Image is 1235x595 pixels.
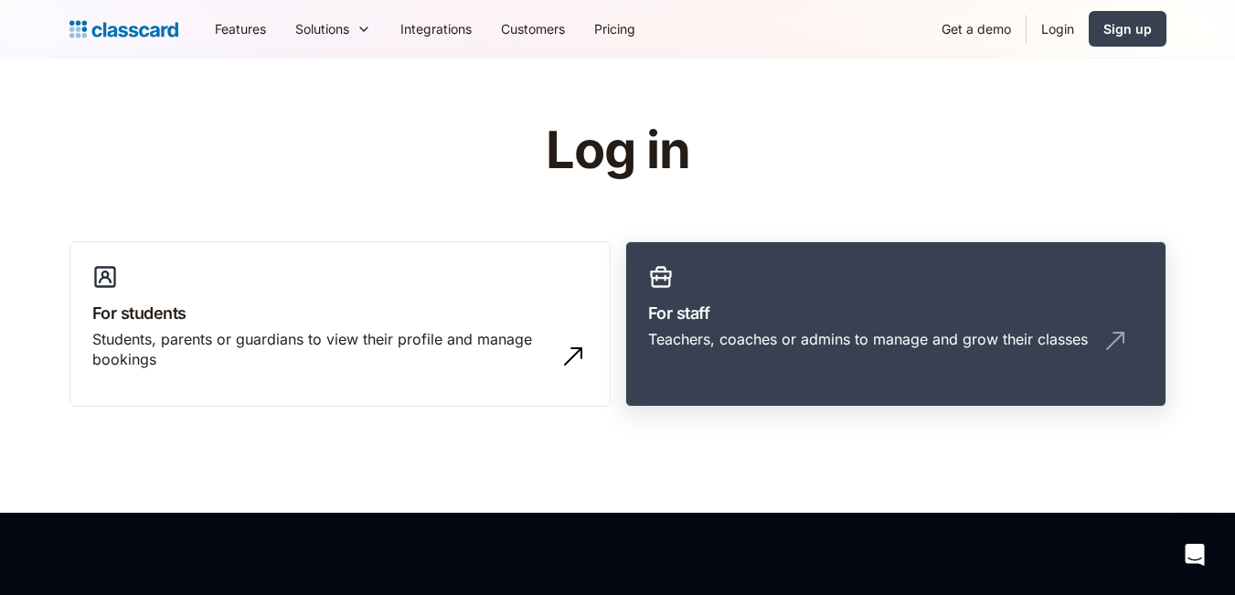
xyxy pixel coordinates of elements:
div: Solutions [281,8,386,49]
div: Teachers, coaches or admins to manage and grow their classes [648,329,1088,349]
a: Features [200,8,281,49]
a: Customers [486,8,580,49]
div: Students, parents or guardians to view their profile and manage bookings [92,329,551,370]
h1: Log in [327,122,908,179]
div: Open Intercom Messenger [1173,533,1217,577]
a: Logo [69,16,178,42]
a: Get a demo [927,8,1026,49]
div: Solutions [295,19,349,38]
h3: For staff [648,301,1144,325]
div: Sign up [1103,19,1152,38]
a: Pricing [580,8,650,49]
a: Integrations [386,8,486,49]
a: For staffTeachers, coaches or admins to manage and grow their classes [625,241,1166,408]
h3: For students [92,301,588,325]
a: For studentsStudents, parents or guardians to view their profile and manage bookings [69,241,611,408]
a: Login [1027,8,1089,49]
a: Sign up [1089,11,1166,47]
